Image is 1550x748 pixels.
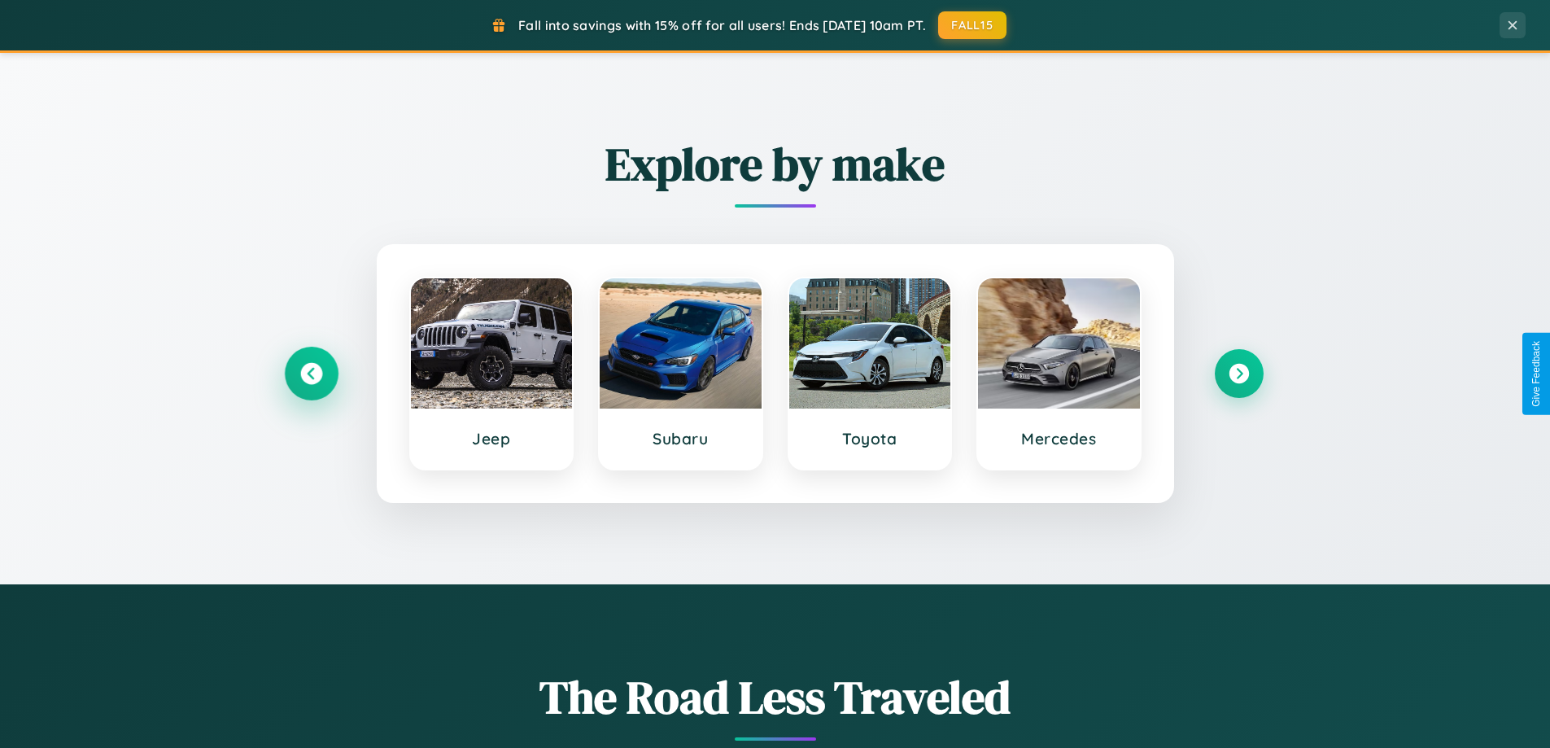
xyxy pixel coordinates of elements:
h3: Subaru [616,429,745,448]
span: Fall into savings with 15% off for all users! Ends [DATE] 10am PT. [518,17,926,33]
h1: The Road Less Traveled [287,666,1264,728]
h3: Toyota [806,429,935,448]
h2: Explore by make [287,133,1264,195]
h3: Jeep [427,429,557,448]
button: FALL15 [938,11,1006,39]
h3: Mercedes [994,429,1124,448]
div: Give Feedback [1530,341,1542,407]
